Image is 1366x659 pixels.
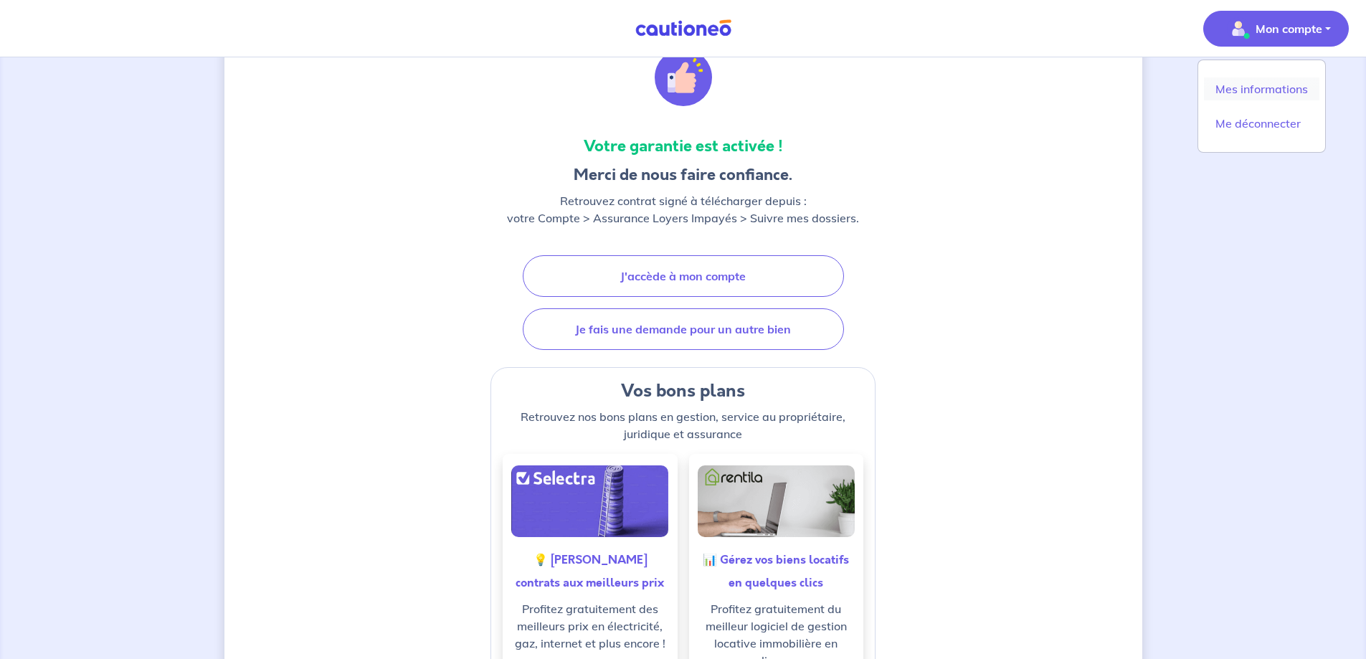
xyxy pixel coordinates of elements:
[507,192,859,227] p: Retrouvez contrat signé à télécharger depuis : votre Compte > Assurance Loyers Impayés > Suivre m...
[1203,11,1349,47] button: illu_account_valid_menu.svgMon compte
[655,49,712,106] img: illu_alert_hand.svg
[701,549,853,594] h5: 📊 Gérez vos biens locatifs en quelques clics
[503,379,864,402] h4: Vos bons plans
[511,465,668,537] img: good-deals-selectra.alt
[1204,77,1319,100] a: Mes informations
[523,308,844,350] a: Je fais une demande pour un autre bien
[514,549,666,594] h5: 💡 [PERSON_NAME] contrats aux meilleurs prix
[1256,20,1322,37] p: Mon compte
[584,135,783,157] strong: Votre garantie est activée !
[698,465,855,537] img: good-deals-rentila.alt
[503,408,864,442] p: Retrouvez nos bons plans en gestion, service au propriétaire, juridique et assurance
[523,255,844,297] a: J'accède à mon compte
[507,163,859,186] h3: Merci de nous faire confiance.
[514,600,666,652] p: Profitez gratuitement des meilleurs prix en électricité, gaz, internet et plus encore !
[1204,112,1319,135] a: Me déconnecter
[1197,60,1326,153] div: illu_account_valid_menu.svgMon compte
[1227,17,1250,40] img: illu_account_valid_menu.svg
[630,19,737,37] img: Cautioneo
